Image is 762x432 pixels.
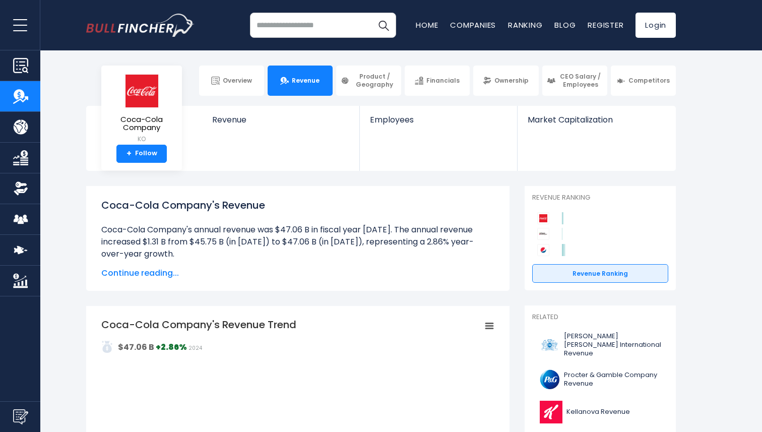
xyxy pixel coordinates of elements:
a: Go to homepage [86,14,195,37]
a: Home [416,20,438,30]
a: Employees [360,106,517,142]
a: Overview [199,66,264,96]
span: CEO Salary / Employees [558,73,603,88]
a: Kellanova Revenue [532,398,668,426]
img: addasd [101,341,113,353]
li: Coca-Cola Company's annual revenue was $47.06 B in fiscal year [DATE]. The annual revenue increas... [101,224,494,260]
a: Ranking [508,20,542,30]
a: Product / Geography [336,66,401,96]
span: Market Capitalization [528,115,665,125]
p: Related [532,313,668,322]
img: Coca-Cola Company competitors logo [537,212,549,224]
a: Financials [405,66,470,96]
tspan: Coca-Cola Company's Revenue Trend [101,318,296,332]
span: Revenue [292,77,320,85]
a: Competitors [611,66,676,96]
p: Revenue Ranking [532,194,668,202]
img: Keurig Dr Pepper competitors logo [537,228,549,240]
a: Ownership [473,66,538,96]
a: +Follow [116,145,167,163]
a: Market Capitalization [518,106,675,142]
span: Product / Geography [352,73,397,88]
span: Continue reading... [101,267,494,279]
a: Coca-Cola Company KO [109,74,174,145]
span: Competitors [628,77,670,85]
a: Procter & Gamble Company Revenue [532,365,668,393]
span: Overview [223,77,252,85]
a: [PERSON_NAME] [PERSON_NAME] International Revenue [532,330,668,360]
small: KO [109,135,174,144]
span: 2024 [188,344,202,352]
img: PM logo [538,334,561,356]
img: PepsiCo competitors logo [537,244,549,256]
img: bullfincher logo [86,14,195,37]
span: Revenue [212,115,350,125]
img: K logo [538,401,563,423]
a: CEO Salary / Employees [542,66,607,96]
a: Revenue Ranking [532,264,668,283]
strong: $47.06 B [118,341,154,353]
button: Search [371,13,396,38]
img: Ownership [13,181,28,196]
span: Financials [426,77,460,85]
a: Login [636,13,676,38]
h1: Coca-Cola Company's Revenue [101,198,494,213]
span: Ownership [494,77,529,85]
a: Companies [450,20,496,30]
a: Register [588,20,623,30]
span: Coca-Cola Company [109,115,174,132]
strong: + [126,149,132,158]
img: PG logo [538,368,561,391]
a: Revenue [268,66,333,96]
span: Employees [370,115,506,125]
strong: +2.86% [156,341,187,353]
a: Blog [554,20,576,30]
a: Revenue [202,106,360,142]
